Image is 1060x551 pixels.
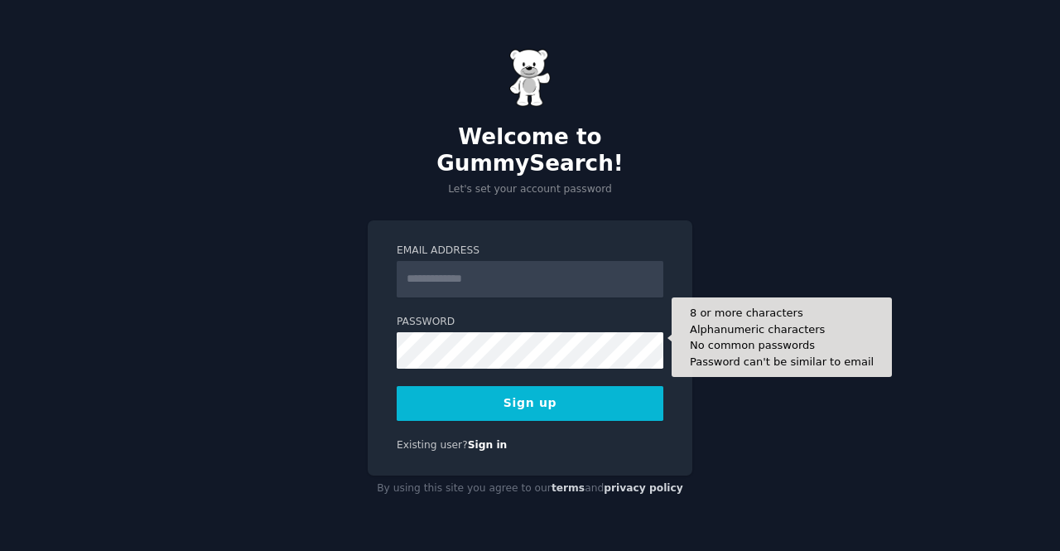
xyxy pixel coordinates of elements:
[368,476,692,502] div: By using this site you agree to our and
[397,244,663,259] label: Email Address
[397,439,468,451] span: Existing user?
[604,482,683,494] a: privacy policy
[468,439,508,451] a: Sign in
[509,49,551,107] img: Gummy Bear
[397,386,663,421] button: Sign up
[552,482,585,494] a: terms
[397,315,663,330] label: Password
[368,124,692,176] h2: Welcome to GummySearch!
[368,182,692,197] p: Let's set your account password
